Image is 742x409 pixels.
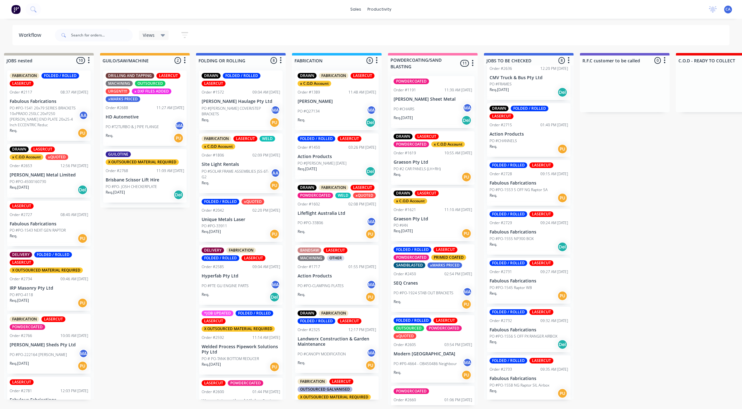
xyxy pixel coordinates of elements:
[490,138,517,144] p: PO #CHANNELS
[71,29,133,41] input: Search for orders...
[271,168,280,178] div: AA
[103,149,187,203] div: GUILOTINEX OUTSOURCED MATERIAL REQUIREDOrder #276811:09 AM [DATE]Brisbane Scissor Lift HirePO #PO...
[78,185,88,195] div: Del
[394,106,414,112] p: PO #CHAIRS
[202,73,221,79] div: DRAWN
[199,70,283,130] div: DRAWNFOLDED / ROLLEDLASERCUTOrder #157209:04 AM [DATE][PERSON_NAME] Haulage Pty LtdPO #[PERSON_NA...
[298,108,320,114] p: PO #Q27134
[156,73,180,79] div: LASERCUT
[490,132,568,137] p: Action Products
[295,70,379,130] div: DRAWNFABRICATIONLASERCUTx C.O.D AccountOrder #138911:48 AM [DATE][PERSON_NAME]PO #Q27134MAReq.Del
[202,248,224,253] div: DELIVERY
[487,47,571,100] div: Order #263612:20 PM [DATE]CMV Truck & Bus Pty LtdPO #FRAMESReq.[DATE]Del
[490,187,548,193] p: PO #PO-1553 5 OFF NG Raptor SA
[490,81,512,87] p: PO #FRAMES
[7,144,91,198] div: DRAWNLASERCUTx C.O.D AccountxQUOTEDOrder #265312:56 PM [DATE][PERSON_NAME] Metal LimitedPO #PO-45...
[726,7,731,12] span: CA
[394,207,416,213] div: Order #1621
[199,245,283,305] div: DELIVERYFABRICATIONFOLDED / ROLLEDLASERCUTOrder #258509:04 AM [DATE]Hyperfab Pty LtdPO #FTE GU EN...
[462,299,472,309] div: PU
[242,255,266,261] div: LASERCUT
[394,342,416,348] div: Order #2605
[394,134,413,139] div: DRAWN
[10,228,66,233] p: PO #PO-1543 NEXT GEN RAPTOR
[490,75,568,80] p: CMV Truck & Bus Pty Ltd
[106,81,133,86] div: MACHINING
[103,70,187,146] div: DRILLING AND TAPPINGLASERCUTMACHININGOUTSOURCEDURGENT!!!!x DXF FILES ADDEDxMARKS PRICEDOrder #268...
[394,281,472,286] p: SEQ Cranes
[202,169,271,180] p: PO #SOLAR FRAME ASSEMBLIES JSS-6T-G2
[444,342,472,348] div: 03:54 PM [DATE]
[490,242,497,247] p: Req.
[10,316,39,322] div: FABRICATION
[298,310,317,316] div: DRAWN
[394,216,472,222] p: Graeson Pty Ltd
[10,179,46,185] p: PO #PO-4500160730
[298,327,320,333] div: Order #2325
[415,134,439,139] div: LASERCUT
[174,133,184,143] div: PU
[487,355,571,401] div: FOLDED / ROLLEDLASERCUTOrder #273309:35 AM [DATE]Fabulous FabricationsPO #PO-1558 NG Raptor SIL A...
[202,136,231,142] div: FABRICATION
[444,150,472,156] div: 10:55 AM [DATE]
[298,145,320,150] div: Order #1450
[391,188,475,242] div: DRAWNLASERCUTx C.O.D AccountOrder #162111:10 AM [DATE]Graeson Pty LtdPO #IANReq.[DATE]PU
[10,233,17,239] p: Req.
[236,310,273,316] div: FOLDED / ROLLED
[34,252,72,257] div: FOLDED / ROLLED
[490,236,534,242] p: PO #PO-1555 NP300 BOX
[391,131,475,185] div: DRAWNLASERCUTPOWDERCOATEDx C.O.D AccountOrder #161910:55 AM [DATE]Graeson Pty LtdPO #2 CAR PANELS...
[431,255,466,260] div: PRIMED COATED
[202,180,209,186] p: Req.
[394,255,429,260] div: POWDERCOATED
[202,264,224,270] div: Order #2585
[106,114,184,120] p: HD Automotive
[394,318,431,323] div: FOLDED / ROLLED
[327,255,344,261] div: OTHER
[529,358,553,363] div: LASERCUT
[433,247,457,253] div: LASERCUT
[490,269,512,275] div: Order #2731
[490,220,512,226] div: Order #2729
[394,223,408,228] p: PO #IAN
[394,198,427,204] div: x C.O.D Account
[10,203,34,209] div: LASERCUT
[353,193,376,198] div: xQUOTED
[367,105,376,115] div: MA
[10,89,32,95] div: Order #2117
[490,339,497,345] p: Req.
[540,318,568,324] div: 09:32 AM [DATE]
[270,118,280,128] div: PU
[270,292,280,302] div: Del
[298,117,305,123] p: Req.
[143,32,155,38] span: Views
[558,339,567,349] div: Del
[394,299,401,305] p: Req.
[348,264,376,270] div: 01:55 PM [DATE]
[394,150,416,156] div: Order #1619
[202,273,280,279] p: Hyperfab Pty Ltd
[348,145,376,150] div: 03:26 PM [DATE]
[298,283,344,289] p: PO #PO-CLAMPING PLATES
[298,166,317,172] p: Req. [DATE]
[202,117,209,123] p: Req.
[60,333,88,339] div: 10:00 AM [DATE]
[202,223,227,229] p: PO #PO-33911
[444,87,472,93] div: 11:30 AM [DATE]
[529,211,553,217] div: LASERCUT
[490,122,512,128] div: Order #2715
[462,229,472,238] div: PU
[529,309,553,315] div: LASERCUT
[298,89,320,95] div: Order #1389
[298,81,331,86] div: x C.O.D Account
[558,291,567,301] div: PU
[367,217,376,226] div: MA
[298,136,335,142] div: FOLDED / ROLLED
[298,273,376,279] p: Action Products
[202,81,226,86] div: LASERCUT
[202,335,224,340] div: Order #2592
[10,292,33,298] p: PO #PO-4118
[295,308,379,373] div: DRAWNFABRICATIONFOLDED / ROLLEDLASERCUTOrder #232512:17 PM [DATE]Landworx Construction & Garden M...
[433,318,457,323] div: LASERCUT
[490,229,568,235] p: Fabulous Fabrications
